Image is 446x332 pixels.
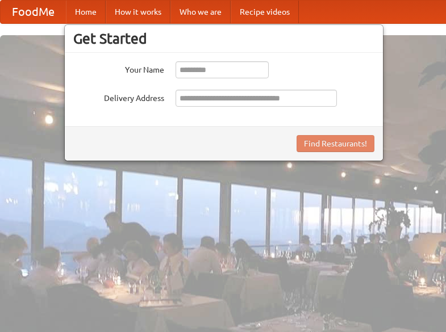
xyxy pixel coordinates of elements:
[297,135,374,152] button: Find Restaurants!
[1,1,66,23] a: FoodMe
[66,1,106,23] a: Home
[106,1,170,23] a: How it works
[231,1,299,23] a: Recipe videos
[170,1,231,23] a: Who we are
[73,61,164,75] label: Your Name
[73,90,164,104] label: Delivery Address
[73,30,374,47] h3: Get Started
